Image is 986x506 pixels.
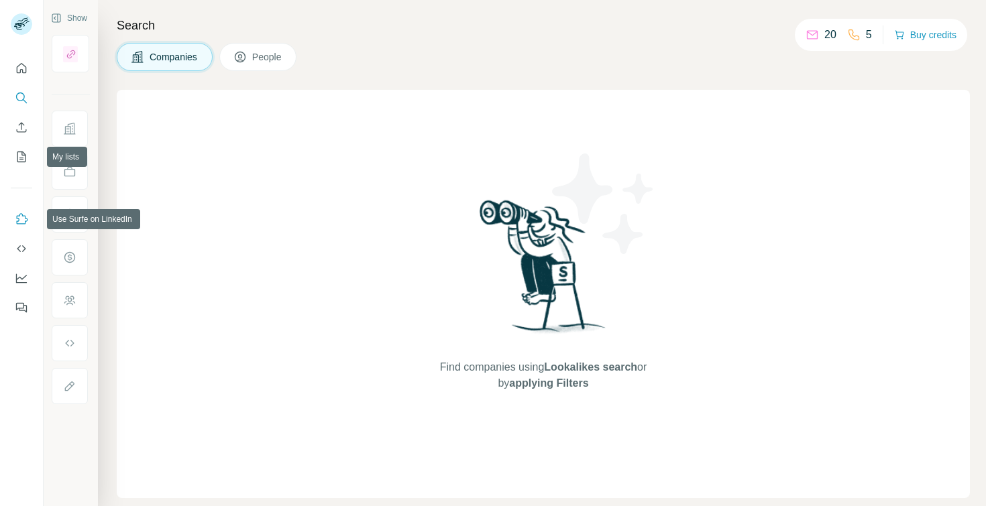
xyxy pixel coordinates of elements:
[42,8,97,28] button: Show
[11,207,32,231] button: Use Surfe on LinkedIn
[11,266,32,290] button: Dashboard
[117,16,970,35] h4: Search
[11,237,32,261] button: Use Surfe API
[11,115,32,139] button: Enrich CSV
[474,196,613,346] img: Surfe Illustration - Woman searching with binoculars
[436,359,651,391] span: Find companies using or by
[11,56,32,80] button: Quick start
[866,27,872,43] p: 5
[11,145,32,169] button: My lists
[509,377,588,389] span: applying Filters
[544,361,637,373] span: Lookalikes search
[150,50,199,64] span: Companies
[11,86,32,110] button: Search
[11,296,32,320] button: Feedback
[894,25,956,44] button: Buy credits
[543,143,664,264] img: Surfe Illustration - Stars
[824,27,836,43] p: 20
[252,50,283,64] span: People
